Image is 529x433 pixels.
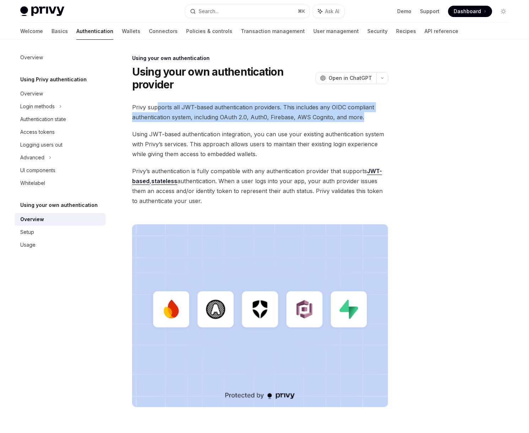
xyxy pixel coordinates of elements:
[498,6,509,17] button: Toggle dark mode
[132,224,388,407] img: JWT-based auth splash
[20,201,98,209] h5: Using your own authentication
[122,23,140,40] a: Wallets
[448,6,492,17] a: Dashboard
[20,153,44,162] div: Advanced
[20,89,43,98] div: Overview
[132,65,313,91] h1: Using your own authentication provider
[15,51,106,64] a: Overview
[52,23,68,40] a: Basics
[20,23,43,40] a: Welcome
[20,53,43,62] div: Overview
[329,75,372,82] span: Open in ChatGPT
[313,23,359,40] a: User management
[15,226,106,239] a: Setup
[454,8,481,15] span: Dashboard
[15,87,106,100] a: Overview
[132,55,388,62] div: Using your own authentication
[241,23,305,40] a: Transaction management
[185,5,309,18] button: Search...⌘K
[15,239,106,251] a: Usage
[20,115,66,124] div: Authentication state
[149,23,178,40] a: Connectors
[313,5,344,18] button: Ask AI
[20,6,64,16] img: light logo
[76,23,113,40] a: Authentication
[20,141,63,149] div: Logging users out
[20,241,36,249] div: Usage
[132,102,388,122] span: Privy supports all JWT-based authentication providers. This includes any OIDC compliant authentic...
[20,75,87,84] h5: Using Privy authentication
[396,23,416,40] a: Recipes
[15,213,106,226] a: Overview
[20,128,55,136] div: Access tokens
[20,179,45,187] div: Whitelabel
[15,113,106,126] a: Authentication state
[397,8,411,15] a: Demo
[325,8,339,15] span: Ask AI
[420,8,439,15] a: Support
[425,23,458,40] a: API reference
[15,138,106,151] a: Logging users out
[20,215,44,224] div: Overview
[15,126,106,138] a: Access tokens
[315,72,376,84] button: Open in ChatGPT
[132,129,388,159] span: Using JWT-based authentication integration, you can use your existing authentication system with ...
[151,177,177,185] a: stateless
[186,23,232,40] a: Policies & controls
[20,102,55,111] div: Login methods
[15,164,106,177] a: UI components
[199,7,218,16] div: Search...
[298,9,305,14] span: ⌘ K
[15,177,106,190] a: Whitelabel
[20,166,55,175] div: UI components
[367,23,388,40] a: Security
[132,166,388,206] span: Privy’s authentication is fully compatible with any authentication provider that supports , authe...
[20,228,34,236] div: Setup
